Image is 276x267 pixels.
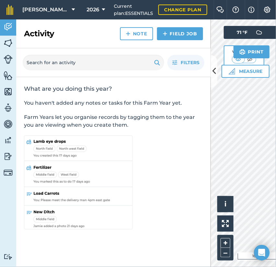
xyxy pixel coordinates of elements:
[181,59,199,66] span: Filters
[248,6,255,14] img: svg+xml;base64,PHN2ZyB4bWxucz0iaHR0cDovL3d3dy53My5vcmcvMjAwMC9zdmciIHdpZHRoPSIxNyIgaGVpZ2h0PSIxNy...
[4,22,13,32] img: svg+xml;base64,PD94bWwgdmVyc2lvbj0iMS4wIiBlbmNvZGluZz0idXRmLTgiPz4KPCEtLSBHZW5lcmF0b3I6IEFkb2JlIE...
[6,5,13,15] img: fieldmargin Logo
[4,168,13,177] img: svg+xml;base64,PD94bWwgdmVyc2lvbj0iMS4wIiBlbmNvZGluZz0idXRmLTgiPz4KPCEtLSBHZW5lcmF0b3I6IEFkb2JlIE...
[158,5,207,15] a: Change plan
[22,6,69,14] span: [PERSON_NAME] Farms
[24,29,54,39] h2: Activity
[263,6,271,13] img: A cog icon
[222,220,229,227] img: Four arrows, one pointing top left, one top right, one bottom right and the last bottom left
[24,85,203,93] h2: What are you doing this year?
[120,27,153,40] a: Note
[237,26,247,39] span: 71 ° F
[216,6,224,13] img: Two speech bubbles overlapping with the left bubble in the forefront
[157,27,203,40] a: Field Job
[24,99,203,107] p: You haven't added any notes or tasks for this Farm Year yet.
[4,254,13,260] img: svg+xml;base64,PD94bWwgdmVyc2lvbj0iMS4wIiBlbmNvZGluZz0idXRmLTgiPz4KPCEtLSBHZW5lcmF0b3I6IEFkb2JlIE...
[4,135,13,145] img: svg+xml;base64,PD94bWwgdmVyc2lvbj0iMS4wIiBlbmNvZGluZz0idXRmLTgiPz4KPCEtLSBHZW5lcmF0b3I6IEFkb2JlIE...
[24,113,203,129] p: Farm Years let you organise records by tagging them to the year you are viewing when you create t...
[224,200,226,208] span: i
[163,30,167,38] img: svg+xml;base64,PHN2ZyB4bWxucz0iaHR0cDovL3d3dy53My5vcmcvMjAwMC9zdmciIHdpZHRoPSIxNCIgaGVpZ2h0PSIyNC...
[253,26,266,39] img: svg+xml;base64,PD94bWwgdmVyc2lvbj0iMS4wIiBlbmNvZGluZz0idXRmLTgiPz4KPCEtLSBHZW5lcmF0b3I6IEFkb2JlIE...
[4,87,13,97] img: svg+xml;base64,PHN2ZyB4bWxucz0iaHR0cDovL3d3dy53My5vcmcvMjAwMC9zdmciIHdpZHRoPSI1NiIgaGVpZ2h0PSI2MC...
[4,55,13,64] img: svg+xml;base64,PD94bWwgdmVyc2lvbj0iMS4wIiBlbmNvZGluZz0idXRmLTgiPz4KPCEtLSBHZW5lcmF0b3I6IEFkb2JlIE...
[217,196,234,212] button: i
[23,55,164,70] input: Search for an activity
[87,6,99,14] span: 2026
[221,248,230,257] button: –
[4,119,13,129] img: svg+xml;base64,PD94bWwgdmVyc2lvbj0iMS4wIiBlbmNvZGluZz0idXRmLTgiPz4KPCEtLSBHZW5lcmF0b3I6IEFkb2JlIE...
[4,103,13,113] img: svg+xml;base64,PD94bWwgdmVyc2lvbj0iMS4wIiBlbmNvZGluZz0idXRmLTgiPz4KPCEtLSBHZW5lcmF0b3I6IEFkb2JlIE...
[154,59,160,66] img: svg+xml;base64,PHN2ZyB4bWxucz0iaHR0cDovL3d3dy53My5vcmcvMjAwMC9zdmciIHdpZHRoPSIxOSIgaGVpZ2h0PSIyNC...
[221,238,230,248] button: +
[254,245,270,261] div: Open Intercom Messenger
[232,6,240,13] img: A question mark icon
[234,45,270,58] button: Print
[4,38,13,48] img: svg+xml;base64,PHN2ZyB4bWxucz0iaHR0cDovL3d3dy53My5vcmcvMjAwMC9zdmciIHdpZHRoPSI1NiIgaGVpZ2h0PSI2MC...
[229,68,235,75] img: Ruler icon
[230,26,270,39] button: 71 °F
[126,30,130,38] img: svg+xml;base64,PHN2ZyB4bWxucz0iaHR0cDovL3d3dy53My5vcmcvMjAwMC9zdmciIHdpZHRoPSIxNCIgaGVpZ2h0PSIyNC...
[239,48,246,56] img: svg+xml;base64,PHN2ZyB4bWxucz0iaHR0cDovL3d3dy53My5vcmcvMjAwMC9zdmciIHdpZHRoPSIxOSIgaGVpZ2h0PSIyNC...
[114,3,153,17] span: Current plan : ESSENTIALS
[4,152,13,161] img: svg+xml;base64,PD94bWwgdmVyc2lvbj0iMS4wIiBlbmNvZGluZz0idXRmLTgiPz4KPCEtLSBHZW5lcmF0b3I6IEFkb2JlIE...
[167,55,204,70] button: Filters
[222,65,270,78] button: Measure
[4,71,13,80] img: svg+xml;base64,PHN2ZyB4bWxucz0iaHR0cDovL3d3dy53My5vcmcvMjAwMC9zdmciIHdpZHRoPSI1NiIgaGVpZ2h0PSI2MC...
